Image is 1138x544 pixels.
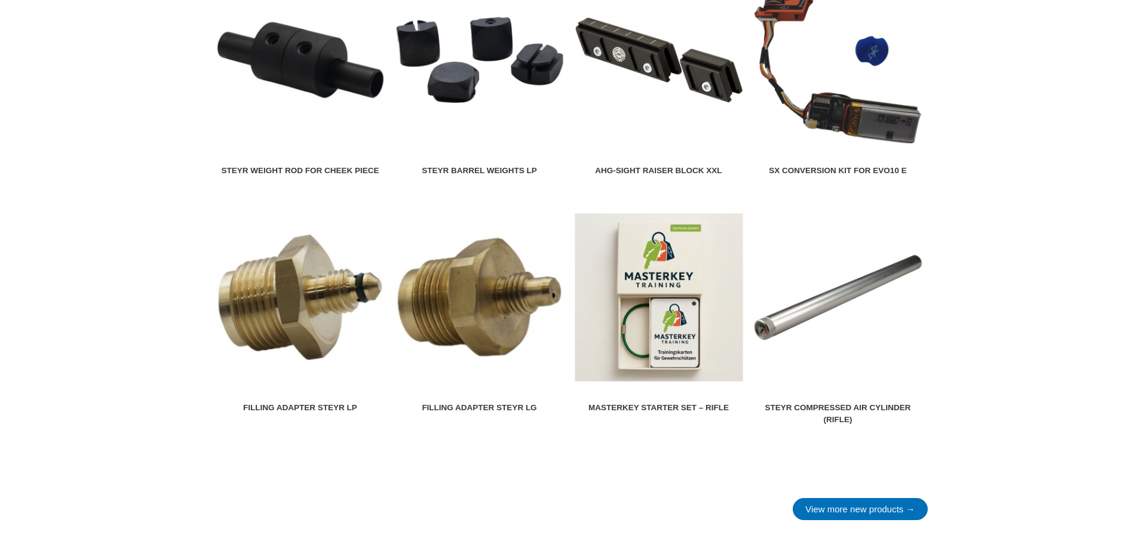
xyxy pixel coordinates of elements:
div: Filling Adapter Steyr LP [216,402,385,414]
div: STEYR Weight rod for cheek piece [216,165,385,177]
div: Steyr Barrel weights LP [395,165,565,177]
a: Steyr Compressed air cylinder (rifle) Steyr Compressed air cylinder (rifle) [753,213,923,430]
img: Filling Adapter Steyr LG [395,213,565,382]
div: MasterKey Starter Set – Rifle [574,402,744,414]
div: ahg-SIGHT RAISER BLOCK XXL [574,165,744,177]
img: MasterKey Starter Set - Rifle [574,213,744,382]
div: SX conversion kit for EVO10 E [753,165,923,177]
img: Steyr Compressed air cylinder (rifle) [753,213,923,382]
a: Filling Adapter Steyr LG Filling Adapter Steyr LG [395,213,565,418]
a: Filling Adapter Steyr LP Filling Adapter Steyr LP [216,213,385,418]
a: View more new products → [793,498,927,520]
img: Filling Adapter Steyr LP [216,213,385,382]
div: Filling Adapter Steyr LG [395,402,565,414]
a: MasterKey Starter Set - Rifle MasterKey Starter Set – Rifle [574,213,744,418]
div: Steyr Compressed air cylinder (rifle) [753,402,923,426]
